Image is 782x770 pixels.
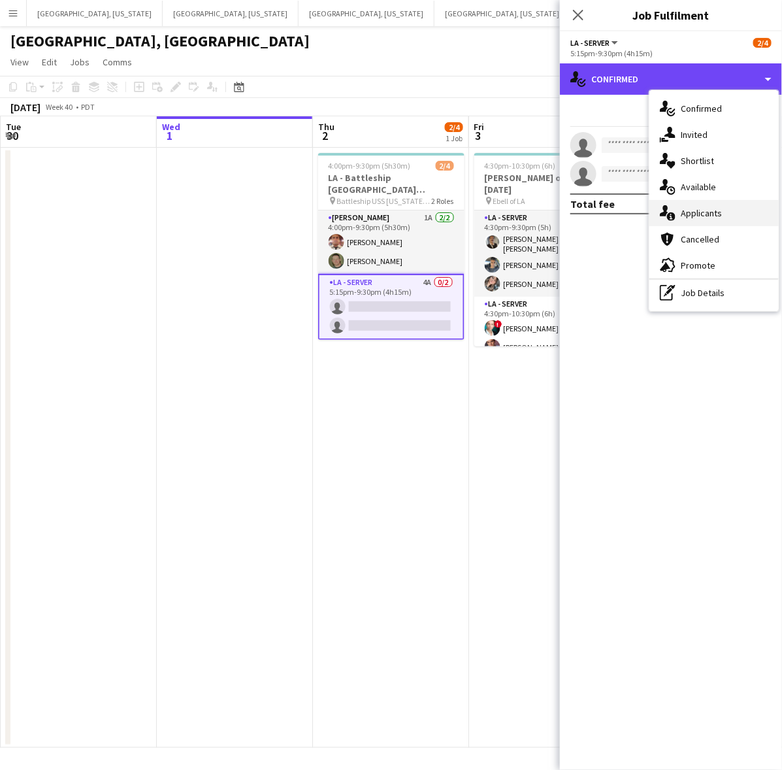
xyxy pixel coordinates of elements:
[10,31,310,51] h1: [GEOGRAPHIC_DATA], [GEOGRAPHIC_DATA]
[299,1,434,26] button: [GEOGRAPHIC_DATA], [US_STATE]
[316,128,334,143] span: 2
[436,161,454,171] span: 2/4
[681,259,715,271] span: Promote
[318,210,464,274] app-card-role: [PERSON_NAME]1A2/24:00pm-9:30pm (5h30m)[PERSON_NAME][PERSON_NAME]
[10,101,41,114] div: [DATE]
[485,161,556,171] span: 4:30pm-10:30pm (6h)
[103,56,132,68] span: Comms
[474,172,621,195] h3: [PERSON_NAME] of LA - [DATE]
[27,1,163,26] button: [GEOGRAPHIC_DATA], [US_STATE]
[446,133,463,143] div: 1 Job
[681,181,716,193] span: Available
[681,155,714,167] span: Shortlist
[495,320,502,328] span: !
[474,210,621,297] app-card-role: LA - Server9A3/34:30pm-9:30pm (5h)[PERSON_NAME] [PERSON_NAME][PERSON_NAME][PERSON_NAME]
[4,128,21,143] span: 30
[570,197,615,210] div: Total fee
[160,128,180,143] span: 1
[163,1,299,26] button: [GEOGRAPHIC_DATA], [US_STATE]
[318,153,464,340] app-job-card: 4:00pm-9:30pm (5h30m)2/4LA - Battleship [GEOGRAPHIC_DATA][PERSON_NAME] [DATE] Battleship USS [US_...
[434,1,570,26] button: [GEOGRAPHIC_DATA], [US_STATE]
[37,54,62,71] a: Edit
[649,280,779,306] div: Job Details
[681,233,719,245] span: Cancelled
[681,207,722,219] span: Applicants
[70,56,90,68] span: Jobs
[318,121,334,133] span: Thu
[570,38,610,48] span: LA - Server
[753,38,772,48] span: 2/4
[493,196,526,206] span: Ebell of LA
[474,153,621,346] app-job-card: 4:30pm-10:30pm (6h)5/5[PERSON_NAME] of LA - [DATE] Ebell of LA2 RolesLA - Server9A3/34:30pm-9:30p...
[81,102,95,112] div: PDT
[6,121,21,133] span: Tue
[472,128,485,143] span: 3
[318,172,464,195] h3: LA - Battleship [GEOGRAPHIC_DATA][PERSON_NAME] [DATE]
[474,297,621,360] app-card-role: LA - Server6A2/24:30pm-10:30pm (6h)![PERSON_NAME][PERSON_NAME]
[560,63,782,95] div: Confirmed
[42,56,57,68] span: Edit
[10,56,29,68] span: View
[560,7,782,24] h3: Job Fulfilment
[681,103,722,114] span: Confirmed
[474,121,485,133] span: Fri
[337,196,432,206] span: Battleship USS [US_STATE] Museum
[432,196,454,206] span: 2 Roles
[43,102,76,112] span: Week 40
[329,161,411,171] span: 4:00pm-9:30pm (5h30m)
[445,122,463,132] span: 2/4
[162,121,180,133] span: Wed
[570,38,620,48] button: LA - Server
[681,129,708,141] span: Invited
[97,54,137,71] a: Comms
[5,54,34,71] a: View
[318,274,464,340] app-card-role: LA - Server4A0/25:15pm-9:30pm (4h15m)
[570,48,772,58] div: 5:15pm-9:30pm (4h15m)
[65,54,95,71] a: Jobs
